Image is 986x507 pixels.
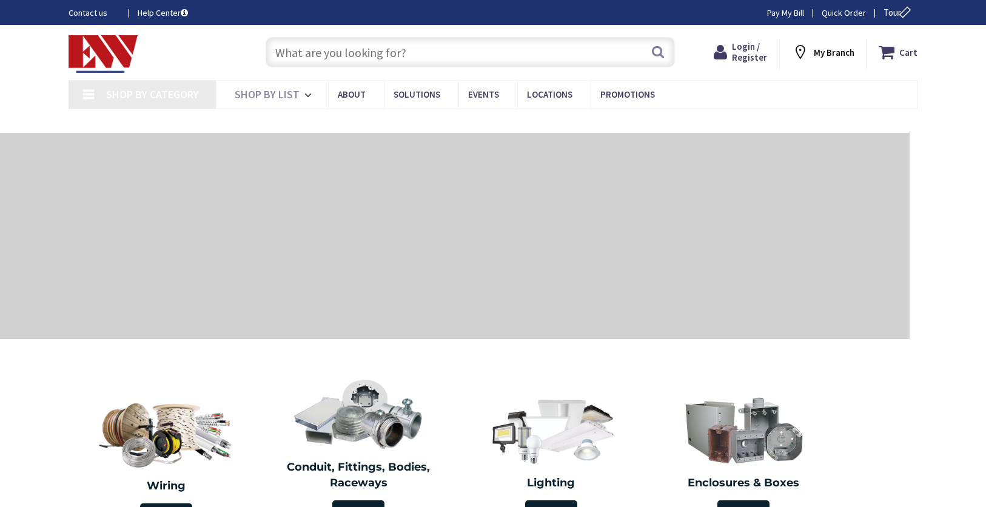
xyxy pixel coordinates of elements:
img: Electrical Wholesalers, Inc. [69,35,138,73]
h2: Conduit, Fittings, Bodies, Raceways [272,460,446,491]
span: Locations [527,89,572,100]
strong: Cart [899,41,917,63]
span: Events [468,89,499,100]
input: What are you looking for? [266,37,675,67]
a: Cart [879,41,917,63]
span: Shop By List [235,87,300,101]
h2: Enclosures & Boxes [657,475,831,491]
h2: Wiring [76,478,257,494]
h2: Lighting [464,475,639,491]
span: Login / Register [732,41,767,63]
a: Contact us [69,7,118,19]
a: Help Center [138,7,188,19]
a: Login / Register [714,41,767,63]
span: Promotions [600,89,655,100]
span: Tour [884,7,914,18]
span: Solutions [394,89,440,100]
a: Pay My Bill [767,7,804,19]
strong: My Branch [814,47,854,58]
span: About [338,89,366,100]
a: Quick Order [822,7,866,19]
div: My Branch [792,41,854,63]
span: Shop By Category [106,87,199,101]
